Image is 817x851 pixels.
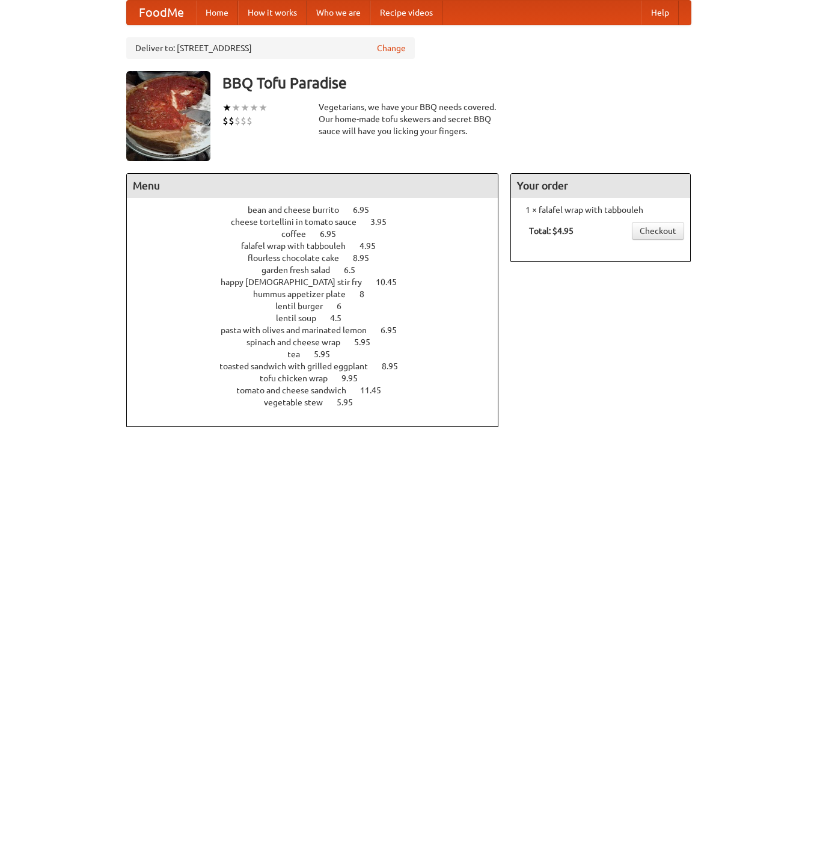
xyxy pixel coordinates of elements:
[228,114,234,127] li: $
[219,361,380,371] span: toasted sandwich with grilled eggplant
[248,205,391,215] a: bean and cheese burrito 6.95
[360,386,393,395] span: 11.45
[231,217,369,227] span: cheese tortellini in tomato sauce
[222,114,228,127] li: $
[341,373,370,383] span: 9.95
[260,373,380,383] a: tofu chicken wrap 9.95
[127,1,196,25] a: FoodMe
[238,1,307,25] a: How it works
[222,71,691,95] h3: BBQ Tofu Paradise
[231,217,409,227] a: cheese tortellini in tomato sauce 3.95
[276,313,364,323] a: lentil soup 4.5
[248,253,391,263] a: flourless chocolate cake 8.95
[249,101,259,114] li: ★
[360,289,376,299] span: 8
[276,313,328,323] span: lentil soup
[641,1,679,25] a: Help
[236,386,358,395] span: tomato and cheese sandwich
[262,265,378,275] a: garden fresh salad 6.5
[281,229,358,239] a: coffee 6.95
[511,174,690,198] h4: Your order
[222,101,231,114] li: ★
[221,325,379,335] span: pasta with olives and marinated lemon
[253,289,387,299] a: hummus appetizer plate 8
[248,253,351,263] span: flourless chocolate cake
[529,226,574,236] b: Total: $4.95
[281,229,318,239] span: coffee
[370,217,399,227] span: 3.95
[360,241,388,251] span: 4.95
[370,1,442,25] a: Recipe videos
[275,301,335,311] span: lentil burger
[231,101,240,114] li: ★
[240,101,249,114] li: ★
[127,174,498,198] h4: Menu
[307,1,370,25] a: Who we are
[196,1,238,25] a: Home
[221,325,419,335] a: pasta with olives and marinated lemon 6.95
[330,313,353,323] span: 4.5
[253,289,358,299] span: hummus appetizer plate
[319,101,499,137] div: Vegetarians, we have your BBQ needs covered. Our home-made tofu skewers and secret BBQ sauce will...
[264,398,335,407] span: vegetable stew
[241,241,358,251] span: falafel wrap with tabbouleh
[376,277,409,287] span: 10.45
[382,361,410,371] span: 8.95
[287,349,352,359] a: tea 5.95
[381,325,409,335] span: 6.95
[126,37,415,59] div: Deliver to: [STREET_ADDRESS]
[236,386,403,395] a: tomato and cheese sandwich 11.45
[221,277,419,287] a: happy [DEMOGRAPHIC_DATA] stir fry 10.45
[353,253,381,263] span: 8.95
[337,301,353,311] span: 6
[377,42,406,54] a: Change
[259,101,268,114] li: ★
[246,337,352,347] span: spinach and cheese wrap
[248,205,351,215] span: bean and cheese burrito
[240,114,246,127] li: $
[314,349,342,359] span: 5.95
[632,222,684,240] a: Checkout
[126,71,210,161] img: angular.jpg
[517,204,684,216] li: 1 × falafel wrap with tabbouleh
[221,277,374,287] span: happy [DEMOGRAPHIC_DATA] stir fry
[344,265,367,275] span: 6.5
[262,265,342,275] span: garden fresh salad
[287,349,312,359] span: tea
[246,114,252,127] li: $
[264,398,375,407] a: vegetable stew 5.95
[241,241,398,251] a: falafel wrap with tabbouleh 4.95
[275,301,364,311] a: lentil burger 6
[219,361,420,371] a: toasted sandwich with grilled eggplant 8.95
[354,337,382,347] span: 5.95
[234,114,240,127] li: $
[337,398,365,407] span: 5.95
[353,205,381,215] span: 6.95
[320,229,348,239] span: 6.95
[246,337,393,347] a: spinach and cheese wrap 5.95
[260,373,340,383] span: tofu chicken wrap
